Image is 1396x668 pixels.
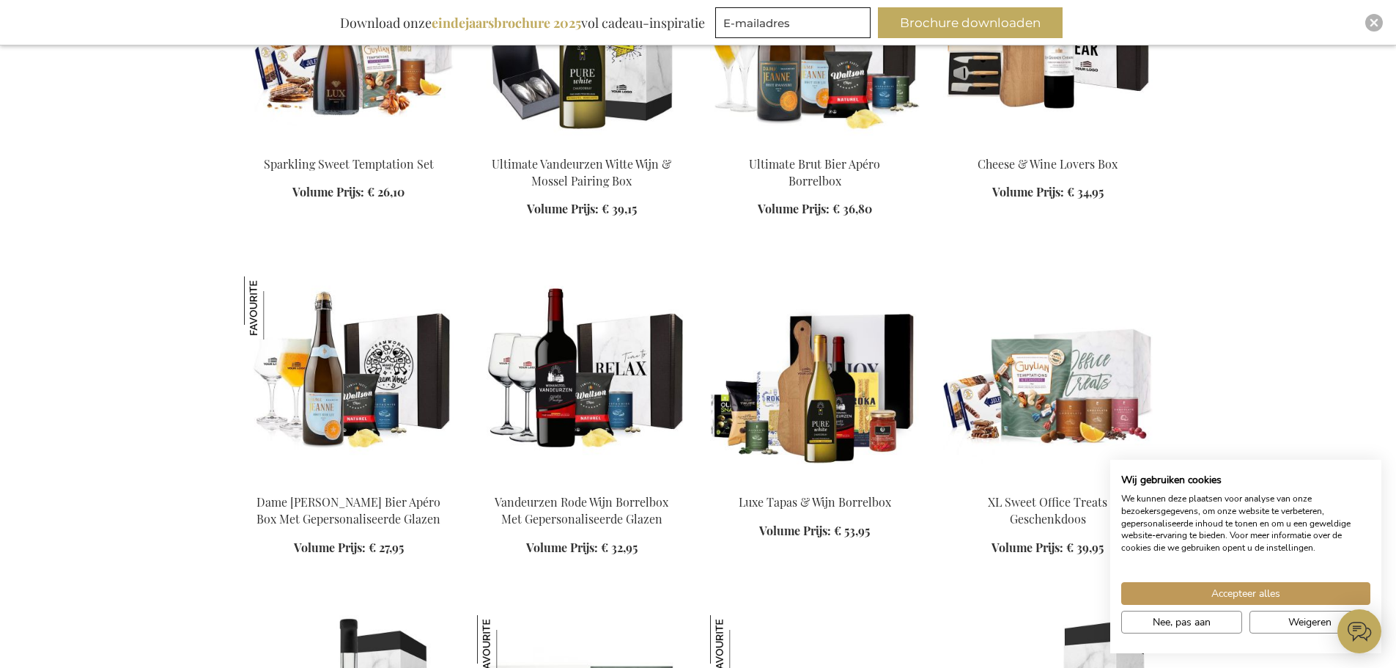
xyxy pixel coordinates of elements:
[256,494,440,526] a: Dame [PERSON_NAME] Bier Apéro Box Met Gepersonaliseerde Glazen
[759,523,870,540] a: Volume Prijs: € 53,95
[527,201,599,216] span: Volume Prijs:
[988,494,1107,526] a: XL Sweet Office Treats Geschenkdoos
[992,184,1104,201] a: Volume Prijs: € 34,95
[1121,582,1370,605] button: Accepteer alle cookies
[832,201,872,216] span: € 36,80
[749,156,880,188] a: Ultimate Brut Bier Apéro Borrelbox
[991,540,1063,555] span: Volume Prijs:
[477,276,687,482] img: Vandeurzen Rode Wijn Borrelbox Met Gepersonaliseerde Glazen
[292,184,405,201] a: Volume Prijs: € 26,10
[367,184,405,199] span: € 26,10
[834,523,870,538] span: € 53,95
[1121,611,1242,634] button: Pas cookie voorkeuren aan
[264,156,434,172] a: Sparkling Sweet Temptation Set
[1288,614,1332,630] span: Weigeren
[369,540,404,555] span: € 27,95
[477,476,687,490] a: Vandeurzen Rode Wijn Borrelbox Met Gepersonaliseerde Glazen
[1370,18,1378,27] img: Close
[978,156,1118,172] a: Cheese & Wine Lovers Box
[1249,611,1370,634] button: Alle cookies weigeren
[432,14,581,32] b: eindejaarsbrochure 2025
[1337,609,1381,653] iframe: belco-activator-frame
[602,201,637,216] span: € 39,15
[495,494,668,526] a: Vandeurzen Rode Wijn Borrelbox Met Gepersonaliseerde Glazen
[244,476,454,490] a: Dame Jeanne Champagne Beer Apéro Box With Personalised Glasses Dame Jeanne Brut Bier Apéro Box Me...
[1121,474,1370,487] h2: Wij gebruiken cookies
[758,201,830,216] span: Volume Prijs:
[710,276,920,482] img: Luxury Tapas & Wine Apéro Box
[715,7,875,43] form: marketing offers and promotions
[991,540,1104,557] a: Volume Prijs: € 39,95
[1067,184,1104,199] span: € 34,95
[1066,540,1104,555] span: € 39,95
[244,276,454,482] img: Dame Jeanne Champagne Beer Apéro Box With Personalised Glasses
[292,184,364,199] span: Volume Prijs:
[526,540,598,555] span: Volume Prijs:
[759,523,831,538] span: Volume Prijs:
[710,476,920,490] a: Luxury Tapas & Wine Apéro Box
[294,540,366,555] span: Volume Prijs:
[333,7,712,38] div: Download onze vol cadeau-inspiratie
[492,156,671,188] a: Ultimate Vandeurzen Witte Wijn & Mossel Pairing Box
[244,276,307,339] img: Dame Jeanne Brut Bier Apéro Box Met Gepersonaliseerde Glazen
[477,138,687,152] a: Ultimate Vandeurzen White Wine & Mussel Pairing Box Ultimate Vandeurzen Witte Wijn & Mossel Pairi...
[943,276,1153,482] img: XL Sweet Office Treats Gift Box
[1153,614,1211,630] span: Nee, pas aan
[1365,14,1383,32] div: Close
[710,138,920,152] a: Ultimate Champagnebier Apéro Borrelbox
[943,476,1153,490] a: XL Sweet Office Treats Gift Box
[1121,493,1370,554] p: We kunnen deze plaatsen voor analyse van onze bezoekersgegevens, om onze website te verbeteren, g...
[1211,586,1280,601] span: Accepteer alles
[878,7,1063,38] button: Brochure downloaden
[758,201,872,218] a: Volume Prijs: € 36,80
[943,138,1153,152] a: Cheese & Wine Lovers Box Cheese & Wine Lovers Box
[527,201,637,218] a: Volume Prijs: € 39,15
[294,540,404,557] a: Volume Prijs: € 27,95
[715,7,871,38] input: E-mailadres
[739,494,891,510] a: Luxe Tapas & Wijn Borrelbox
[601,540,638,555] span: € 32,95
[992,184,1064,199] span: Volume Prijs:
[526,540,638,557] a: Volume Prijs: € 32,95
[244,138,454,152] a: Sparkling Sweet Temptation Set Sparkling Sweet Temptation Set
